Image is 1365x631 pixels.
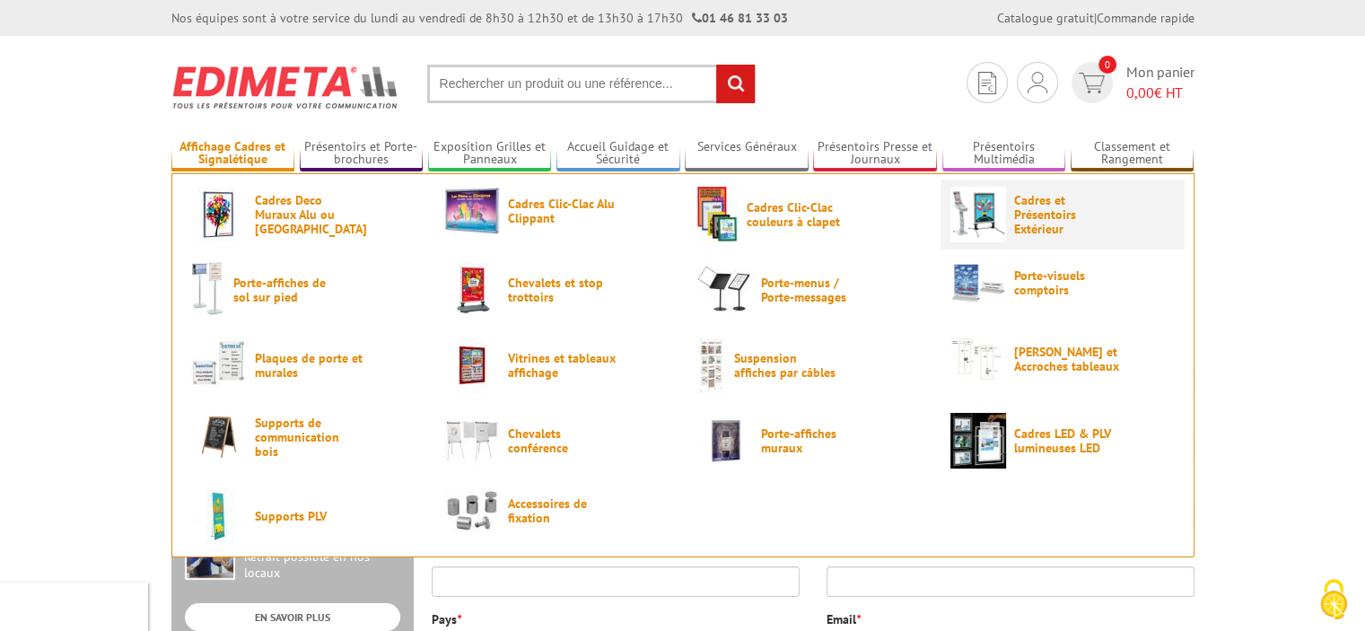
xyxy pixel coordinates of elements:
[1126,83,1194,103] span: € HT
[1126,83,1154,101] span: 0,00
[1311,577,1356,622] img: Cookies (fenêtre modale)
[444,337,669,393] a: Vitrines et tableaux affichage
[444,413,669,469] a: Chevalets conférence
[444,187,669,234] a: Cadres Clic-Clac Alu Clippant
[1097,10,1194,26] a: Commande rapide
[1014,345,1122,373] span: [PERSON_NAME] et Accroches tableaux
[692,10,788,26] strong: 01 46 81 33 03
[697,337,922,393] a: Suspension affiches par câbles
[508,351,616,380] span: Vitrines et tableaux affichage
[950,413,1175,469] a: Cadres LED & PLV lumineuses LED
[255,193,363,236] span: Cadres Deco Muraux Alu ou [GEOGRAPHIC_DATA]
[813,139,937,169] a: Présentoirs Presse et Journaux
[1079,73,1105,93] img: devis rapide
[734,351,842,380] span: Suspension affiches par câbles
[444,413,500,469] img: Chevalets conférence
[747,200,854,229] span: Cadres Clic-Clac couleurs à clapet
[950,262,1006,303] img: Porte-visuels comptoirs
[950,413,1006,469] img: Cadres LED & PLV lumineuses LED
[191,337,416,393] a: Plaques de porte et murales
[716,65,755,103] input: rechercher
[191,187,247,242] img: Cadres Deco Muraux Alu ou Bois
[255,416,363,459] span: Supports de communication bois
[1302,570,1365,631] button: Cookies (fenêtre modale)
[185,603,400,631] a: EN SAVOIR PLUS
[233,276,341,304] span: Porte-affiches de sol sur pied
[191,413,416,460] a: Supports de communication bois
[1014,268,1122,297] span: Porte-visuels comptoirs
[697,262,753,318] img: Porte-menus / Porte-messages
[444,488,669,532] a: Accessoires de fixation
[1067,62,1194,103] a: devis rapide 0 Mon panier 0,00€ HT
[508,276,616,304] span: Chevalets et stop trottoirs
[1014,426,1122,455] span: Cadres LED & PLV lumineuses LED
[997,10,1094,26] a: Catalogue gratuit
[761,426,869,455] span: Porte-affiches muraux
[1126,62,1194,103] span: Mon panier
[508,197,616,225] span: Cadres Clic-Clac Alu Clippant
[428,139,552,169] a: Exposition Grilles et Panneaux
[697,413,753,469] img: Porte-affiches muraux
[191,337,247,393] img: Plaques de porte et murales
[191,413,247,460] img: Supports de communication bois
[556,139,680,169] a: Accueil Guidage et Sécurité
[1098,56,1116,74] span: 0
[171,54,400,120] img: Edimeta
[761,276,869,304] span: Porte-menus / Porte-messages
[942,139,1066,169] a: Présentoirs Multimédia
[950,262,1175,303] a: Porte-visuels comptoirs
[697,413,922,469] a: Porte-affiches muraux
[997,9,1194,27] div: |
[978,72,996,94] img: devis rapide
[255,351,363,380] span: Plaques de porte et murales
[300,139,424,169] a: Présentoirs et Porte-brochures
[950,337,1175,381] a: [PERSON_NAME] et Accroches tableaux
[697,187,922,242] a: Cadres Clic-Clac couleurs à clapet
[827,610,861,628] label: Email
[191,262,225,318] img: Porte-affiches de sol sur pied
[444,488,500,532] img: Accessoires de fixation
[432,610,461,628] label: Pays
[427,65,756,103] input: Rechercher un produit ou une référence...
[444,187,500,234] img: Cadres Clic-Clac Alu Clippant
[950,337,1006,381] img: Cimaises et Accroches tableaux
[950,187,1175,242] a: Cadres et Présentoirs Extérieur
[444,262,500,318] img: Chevalets et stop trottoirs
[171,9,788,27] div: Nos équipes sont à votre service du lundi au vendredi de 8h30 à 12h30 et de 13h30 à 17h30
[685,139,809,169] a: Services Généraux
[1014,193,1122,236] span: Cadres et Présentoirs Extérieur
[508,426,616,455] span: Chevalets conférence
[950,187,1006,242] img: Cadres et Présentoirs Extérieur
[697,187,739,242] img: Cadres Clic-Clac couleurs à clapet
[191,488,416,544] a: Supports PLV
[1071,139,1194,169] a: Classement et Rangement
[444,337,500,393] img: Vitrines et tableaux affichage
[244,549,400,582] div: Retrait possible en nos locaux
[444,262,669,318] a: Chevalets et stop trottoirs
[697,262,922,318] a: Porte-menus / Porte-messages
[191,488,247,544] img: Supports PLV
[191,187,416,242] a: Cadres Deco Muraux Alu ou [GEOGRAPHIC_DATA]
[171,139,295,169] a: Affichage Cadres et Signalétique
[255,509,363,523] span: Supports PLV
[1028,72,1047,93] img: devis rapide
[508,496,616,525] span: Accessoires de fixation
[191,262,416,318] a: Porte-affiches de sol sur pied
[697,337,726,393] img: Suspension affiches par câbles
